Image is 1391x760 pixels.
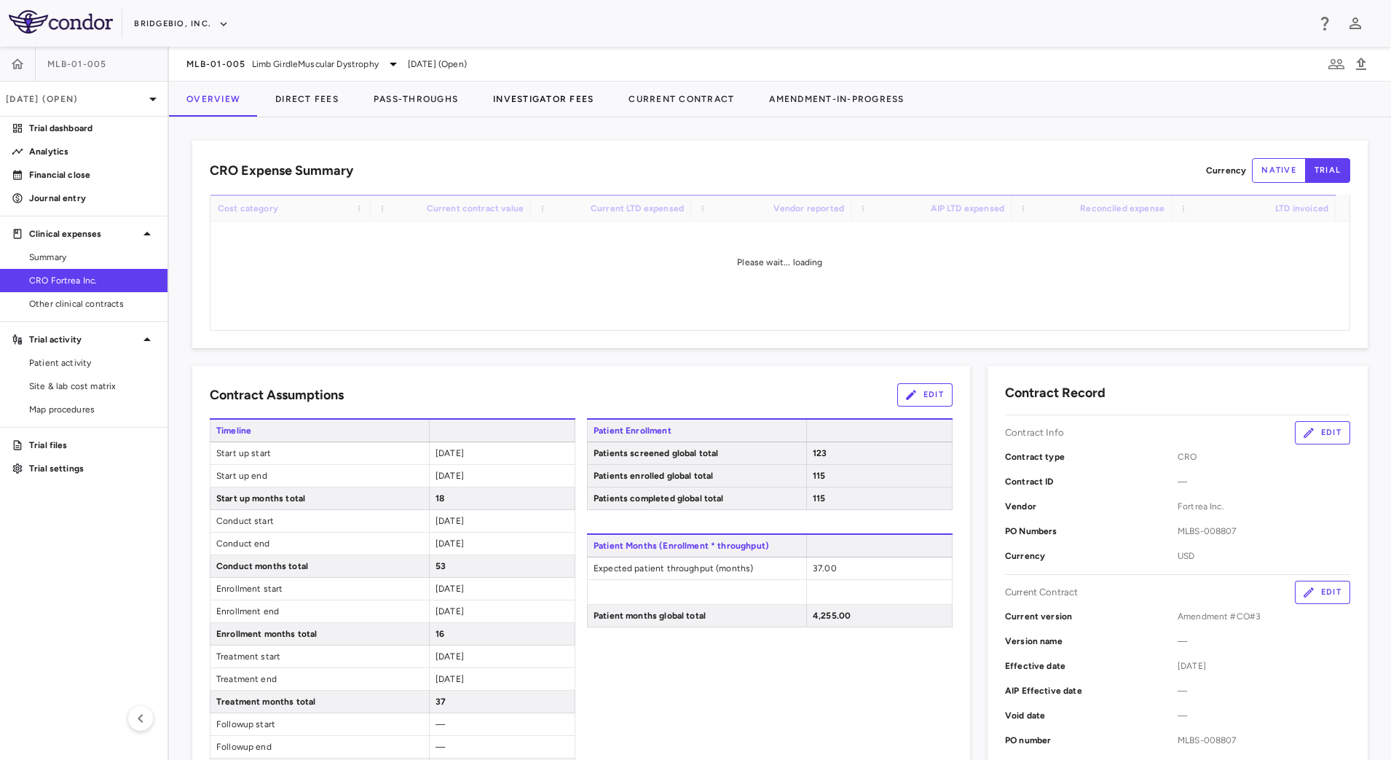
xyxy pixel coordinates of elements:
span: [DATE] [1178,659,1350,673]
button: Current Contract [611,82,752,117]
span: [DATE] [436,538,464,549]
span: Amendment #CO#3 [1178,610,1350,623]
span: Map procedures [29,403,156,416]
span: Limb GirdleMuscular Dystrophy [252,58,379,71]
span: USD [1178,549,1350,563]
span: — [1178,684,1350,697]
span: 16 [436,629,444,639]
button: Pass-Throughs [356,82,476,117]
h6: Contract Record [1005,383,1106,403]
p: Contract Info [1005,426,1064,439]
p: Current Contract [1005,586,1078,599]
button: Edit [1295,581,1350,604]
p: Clinical expenses [29,227,138,240]
span: [DATE] (Open) [408,58,467,71]
p: Version name [1005,635,1178,648]
span: 115 [813,471,825,481]
span: [DATE] [436,516,464,526]
p: Vendor [1005,500,1178,513]
span: [DATE] [436,448,464,458]
span: Enrollment months total [210,623,429,645]
p: Currency [1005,549,1178,563]
span: Patients completed global total [588,487,806,509]
span: — [436,742,445,752]
span: 53 [436,561,446,571]
h6: CRO Expense Summary [210,161,353,181]
span: Followup start [210,713,429,735]
p: AIP Effective date [1005,684,1178,697]
span: 115 [813,493,825,504]
span: Expected patient throughput (months) [588,557,806,579]
p: Void date [1005,709,1178,722]
span: Start up end [210,465,429,487]
span: Patients enrolled global total [588,465,806,487]
span: 18 [436,493,444,504]
button: Overview [169,82,258,117]
span: — [436,719,445,729]
span: Enrollment start [210,578,429,600]
span: 37 [436,697,446,707]
span: Site & lab cost matrix [29,380,156,393]
span: Timeline [210,420,429,442]
span: CRO [1178,450,1350,463]
span: Patient months global total [588,605,806,627]
p: PO Numbers [1005,525,1178,538]
span: Conduct start [210,510,429,532]
span: Conduct months total [210,555,429,577]
p: Contract ID [1005,475,1178,488]
span: Fortrea Inc. [1178,500,1350,513]
span: — [1178,635,1350,648]
span: — [1178,709,1350,722]
span: Treatment months total [210,691,429,713]
span: Treatment end [210,668,429,690]
span: Start up months total [210,487,429,509]
span: [DATE] [436,651,464,662]
p: Journal entry [29,192,156,205]
span: MLB-01-005 [47,58,107,70]
button: Edit [897,383,953,407]
span: Patient Enrollment [587,420,806,442]
span: MLB-01-005 [186,58,246,70]
span: — [1178,475,1350,488]
button: Edit [1295,421,1350,444]
button: BridgeBio, Inc. [134,12,229,36]
p: Contract type [1005,450,1178,463]
button: Amendment-In-Progress [752,82,921,117]
p: Trial files [29,439,156,452]
img: logo-full-SnFGN8VE.png [9,10,113,34]
span: Followup end [210,736,429,758]
span: Please wait... loading [737,257,822,267]
span: 4,255.00 [813,611,851,621]
button: trial [1305,158,1350,183]
p: Trial activity [29,333,138,346]
span: Other clinical contracts [29,297,156,310]
span: Conduct end [210,533,429,555]
span: MLBS-008807 [1178,525,1350,538]
span: CRO Fortrea Inc. [29,274,156,287]
p: [DATE] (Open) [6,93,144,106]
span: 123 [813,448,827,458]
span: [DATE] [436,584,464,594]
span: Enrollment end [210,600,429,622]
span: Start up start [210,442,429,464]
span: Summary [29,251,156,264]
span: [DATE] [436,606,464,616]
span: 37.00 [813,563,837,573]
p: Current version [1005,610,1178,623]
p: Effective date [1005,659,1178,673]
button: Investigator Fees [476,82,611,117]
span: Patients screened global total [588,442,806,464]
span: MLBS-008807 [1178,734,1350,747]
p: Currency [1206,164,1246,177]
button: Direct Fees [258,82,356,117]
p: Financial close [29,168,156,181]
p: Trial settings [29,462,156,475]
p: PO number [1005,734,1178,747]
span: Patient Months (Enrollment * throughput) [587,535,806,557]
button: native [1252,158,1306,183]
span: [DATE] [436,674,464,684]
h6: Contract Assumptions [210,385,344,405]
span: [DATE] [436,471,464,481]
p: Analytics [29,145,156,158]
span: Patient activity [29,356,156,369]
